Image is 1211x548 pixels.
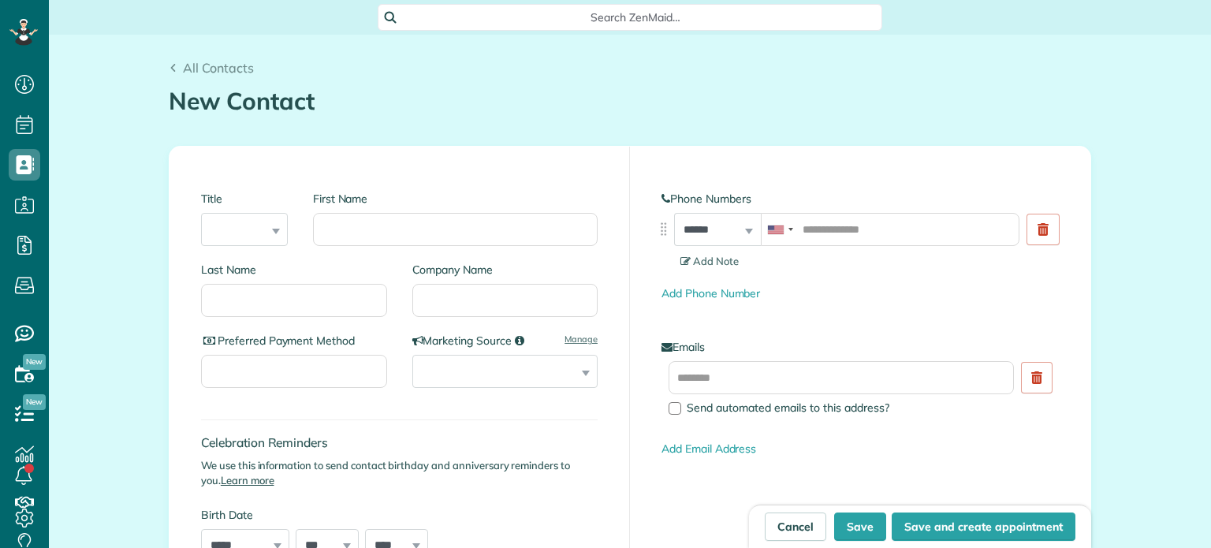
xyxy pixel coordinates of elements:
a: Add Email Address [661,442,756,456]
label: Last Name [201,262,387,278]
div: United States: +1 [762,214,798,245]
span: Add Note [680,255,739,267]
label: Marketing Source [412,333,598,349]
h1: New Contact [169,88,1091,114]
span: All Contacts [183,60,254,76]
span: Send automated emails to this address? [687,401,889,415]
a: Manage [565,333,598,345]
span: New [23,354,46,370]
label: Preferred Payment Method [201,333,387,349]
label: First Name [313,191,598,207]
a: Add Phone Number [661,286,760,300]
a: Learn more [221,474,274,486]
label: Birth Date [201,507,465,523]
span: New [23,394,46,410]
button: Save [834,513,886,541]
a: All Contacts [169,58,254,77]
button: Save and create appointment [892,513,1075,541]
label: Emails [661,339,1059,355]
label: Title [201,191,288,207]
p: We use this information to send contact birthday and anniversary reminders to you. [201,458,598,488]
label: Phone Numbers [661,191,1059,207]
label: Company Name [412,262,598,278]
h4: Celebration Reminders [201,436,598,449]
a: Cancel [765,513,826,541]
img: drag_indicator-119b368615184ecde3eda3c64c821f6cf29d3e2b97b89ee44bc31753036683e5.png [655,221,672,237]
